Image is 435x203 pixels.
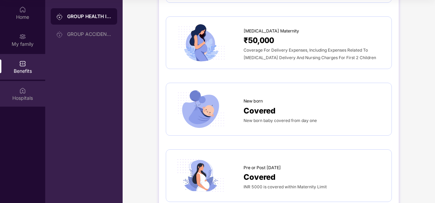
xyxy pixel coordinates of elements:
img: svg+xml;base64,PHN2ZyB3aWR0aD0iMjAiIGhlaWdodD0iMjAiIHZpZXdCb3g9IjAgMCAyMCAyMCIgZmlsbD0ibm9uZSIgeG... [56,31,63,38]
img: svg+xml;base64,PHN2ZyBpZD0iSG9tZSIgeG1sbnM9Imh0dHA6Ly93d3cudzMub3JnLzIwMDAvc3ZnIiB3aWR0aD0iMjAiIG... [19,6,26,13]
span: Coverage For Delivery Expenses, Including Expenses Related To [MEDICAL_DATA] Delivery And Nursing... [244,48,376,60]
span: Covered [244,171,275,183]
img: svg+xml;base64,PHN2ZyBpZD0iQmVuZWZpdHMiIHhtbG5zPSJodHRwOi8vd3d3LnczLm9yZy8yMDAwL3N2ZyIgd2lkdGg9Ij... [19,60,26,67]
span: INR 5000 is covered within Maternity Limit [244,184,327,189]
span: Covered [244,105,275,117]
span: ₹50,000 [244,34,274,46]
img: svg+xml;base64,PHN2ZyB3aWR0aD0iMjAiIGhlaWdodD0iMjAiIHZpZXdCb3g9IjAgMCAyMCAyMCIgZmlsbD0ibm9uZSIgeG... [56,13,63,20]
img: icon [173,157,228,195]
img: svg+xml;base64,PHN2ZyBpZD0iSG9zcGl0YWxzIiB4bWxucz0iaHR0cDovL3d3dy53My5vcmcvMjAwMC9zdmciIHdpZHRoPS... [19,87,26,94]
div: GROUP HEALTH INSURANCE25 [67,13,112,20]
span: New born [244,98,263,105]
span: [MEDICAL_DATA] Maternity [244,28,299,35]
span: New born baby covered from day one [244,118,317,123]
img: svg+xml;base64,PHN2ZyB3aWR0aD0iMjAiIGhlaWdodD0iMjAiIHZpZXdCb3g9IjAgMCAyMCAyMCIgZmlsbD0ibm9uZSIgeG... [19,33,26,40]
span: Pre or Post [DATE] [244,164,281,171]
div: GROUP ACCIDENTAL INSURANCE [67,31,112,37]
img: icon [173,90,228,128]
img: icon [173,24,228,62]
